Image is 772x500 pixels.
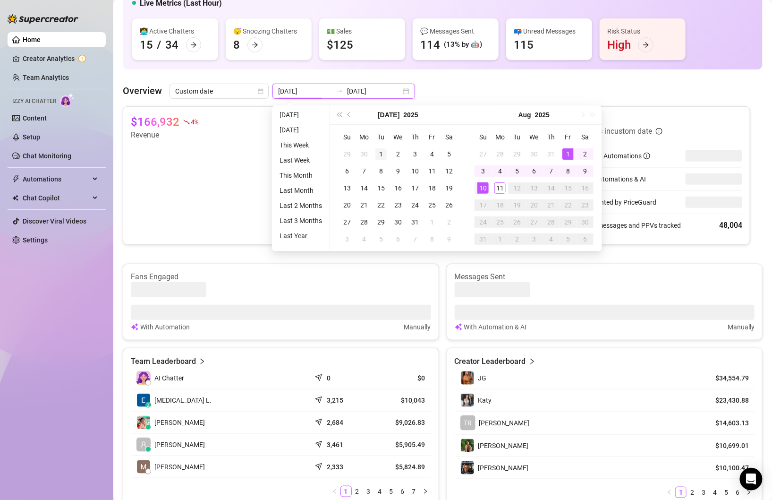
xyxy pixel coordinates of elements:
div: 9 [392,165,404,177]
td: 2025-09-05 [560,231,577,248]
td: 2025-08-06 [390,231,407,248]
span: left [332,489,338,494]
td: 2025-07-11 [424,163,441,180]
div: 22 [562,199,574,211]
th: Su [339,129,356,146]
a: 3 [698,487,709,498]
button: Previous month (PageUp) [344,105,355,124]
div: 29 [341,148,353,160]
div: 16 [392,182,404,194]
input: End date [347,86,401,96]
div: 3 [409,148,421,160]
img: svg%3e [455,322,462,332]
img: AI Chatter [60,93,75,107]
th: We [390,129,407,146]
div: 22 [375,199,387,211]
div: 2 [579,148,591,160]
div: 20 [341,199,353,211]
td: 2025-07-06 [339,163,356,180]
span: right [746,490,752,495]
div: 16 [579,182,591,194]
td: 2025-08-08 [424,231,441,248]
td: 2025-08-29 [560,214,577,231]
div: 2 [511,233,523,245]
li: Last 3 Months [276,215,326,226]
li: Last Year [276,230,326,241]
span: right [199,356,205,367]
span: info-circle [644,153,650,159]
td: 2025-07-30 [526,146,543,163]
button: Choose a month [378,105,399,124]
td: 2025-08-01 [560,146,577,163]
div: 8 [233,37,240,52]
td: 2025-08-07 [543,163,560,180]
div: 6 [392,233,404,245]
div: (13% by 🤖) [444,39,482,51]
div: 12 [443,165,455,177]
button: right [743,487,755,498]
button: Choose a year [535,105,550,124]
td: 2025-08-30 [577,214,594,231]
td: 2025-06-29 [339,146,356,163]
div: 19 [511,199,523,211]
div: 27 [341,216,353,228]
th: Tu [509,129,526,146]
span: arrow-right [190,42,197,48]
td: 2025-08-05 [509,163,526,180]
td: 2025-08-26 [509,214,526,231]
td: 2025-07-14 [356,180,373,197]
th: Mo [356,129,373,146]
li: Last Week [276,155,326,166]
td: 2025-07-29 [373,214,390,231]
article: Creator Leaderboard [455,356,526,367]
div: 29 [562,216,574,228]
th: Sa [577,129,594,146]
a: Setup [23,133,40,141]
div: 15 [562,182,574,194]
a: 6 [398,486,408,497]
a: Team Analytics [23,74,69,81]
div: 10 [477,182,489,194]
article: With Automation [140,322,190,332]
li: 2 [352,486,363,497]
span: Izzy AI Chatter [12,97,56,106]
td: 2025-08-15 [560,180,577,197]
td: 2025-08-12 [509,180,526,197]
img: Nathan [461,461,474,474]
td: 2025-08-09 [441,231,458,248]
button: Choose a month [518,105,531,124]
span: fall [183,119,190,125]
a: 2 [687,487,697,498]
td: 2025-09-04 [543,231,560,248]
td: 2025-08-21 [543,197,560,214]
td: 2025-07-26 [441,197,458,214]
div: 9 [443,233,455,245]
div: 29 [511,148,523,160]
div: 17 [477,199,489,211]
a: 6 [732,487,743,498]
td: 2025-08-10 [475,180,492,197]
span: right [529,356,535,367]
td: 2025-08-08 [560,163,577,180]
td: 2025-07-01 [373,146,390,163]
td: 2025-08-13 [526,180,543,197]
span: Automations [23,172,90,187]
td: 2025-09-03 [526,231,543,248]
div: 8 [375,165,387,177]
td: 2025-08-09 [577,163,594,180]
td: 2025-08-20 [526,197,543,214]
td: 2025-07-10 [407,163,424,180]
td: 2025-08-24 [475,214,492,231]
th: Th [407,129,424,146]
article: With Automation & AI [464,322,527,332]
div: 15 [140,37,153,52]
div: 2 [443,216,455,228]
article: Manually [728,322,755,332]
td: 2025-07-24 [407,197,424,214]
td: 2025-07-07 [356,163,373,180]
td: 2025-09-02 [509,231,526,248]
li: 7 [408,486,420,497]
a: 1 [676,487,686,498]
div: 23 [579,199,591,211]
span: send [315,372,324,381]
